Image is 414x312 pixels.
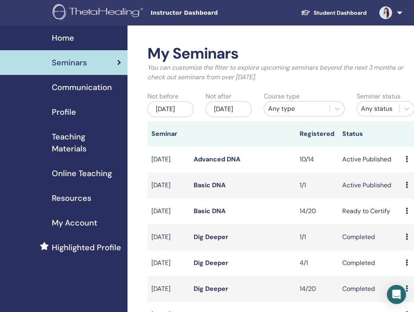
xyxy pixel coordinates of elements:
[147,224,190,250] td: [DATE]
[52,106,76,118] span: Profile
[296,147,338,173] td: 10/14
[147,173,190,198] td: [DATE]
[361,104,395,114] div: Any status
[268,104,326,114] div: Any type
[151,9,270,17] span: Instructor Dashboard
[338,250,402,276] td: Completed
[52,217,97,229] span: My Account
[52,131,121,155] span: Teaching Materials
[301,9,310,16] img: graduation-cap-white.svg
[194,207,226,215] a: Basic DNA
[147,250,190,276] td: [DATE]
[206,101,252,117] div: [DATE]
[194,233,228,241] a: Dig Deeper
[52,57,87,69] span: Seminars
[194,285,228,293] a: Dig Deeper
[52,241,121,253] span: Highlighted Profile
[147,101,194,117] div: [DATE]
[194,181,226,189] a: Basic DNA
[53,4,146,22] img: logo.png
[296,198,338,224] td: 14/20
[296,276,338,302] td: 14/20
[52,167,112,179] span: Online Teaching
[147,121,190,147] th: Seminar
[296,250,338,276] td: 4/1
[206,92,232,101] label: Not after
[379,6,392,19] img: default.jpg
[296,121,338,147] th: Registered
[296,224,338,250] td: 1/1
[264,92,300,101] label: Course type
[296,173,338,198] td: 1/1
[338,198,402,224] td: Ready to Certify
[147,276,190,302] td: [DATE]
[338,224,402,250] td: Completed
[194,259,228,267] a: Dig Deeper
[147,147,190,173] td: [DATE]
[338,276,402,302] td: Completed
[357,92,400,101] label: Seminar status
[338,173,402,198] td: Active Published
[387,285,406,304] div: Open Intercom Messenger
[194,155,240,163] a: Advanced DNA
[147,92,179,101] label: Not before
[52,81,112,93] span: Communication
[52,32,74,44] span: Home
[338,147,402,173] td: Active Published
[338,121,402,147] th: Status
[52,192,91,204] span: Resources
[147,198,190,224] td: [DATE]
[294,6,373,20] a: Student Dashboard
